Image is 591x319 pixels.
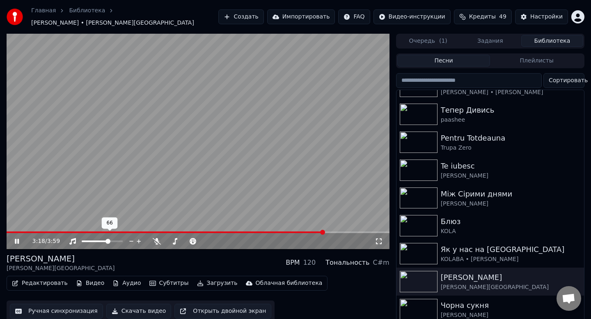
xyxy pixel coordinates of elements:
[256,279,323,287] div: Облачная библиотека
[106,304,172,319] button: Скачать видео
[109,277,144,289] button: Аудио
[31,7,56,15] a: Главная
[373,258,389,268] div: C#m
[441,216,581,227] div: Блюз
[31,19,194,27] span: [PERSON_NAME] • [PERSON_NAME][GEOGRAPHIC_DATA]
[441,244,581,255] div: Як у нас на [GEOGRAPHIC_DATA]
[441,88,581,97] div: [PERSON_NAME] • [PERSON_NAME]
[441,116,581,124] div: paashee
[397,55,490,67] button: Песни
[286,258,300,268] div: BPM
[441,272,581,283] div: [PERSON_NAME]
[7,9,23,25] img: youka
[530,13,563,21] div: Настройки
[31,7,218,27] nav: breadcrumb
[441,104,581,116] div: Тепер Дивись
[32,237,52,245] div: /
[441,300,581,311] div: Чорна сукня
[441,160,581,172] div: Te iubesc
[325,258,369,268] div: Тональность
[69,7,105,15] a: Библиотека
[521,35,583,47] button: Библиотека
[373,9,451,24] button: Видео-инструкции
[267,9,335,24] button: Импортировать
[441,172,581,180] div: [PERSON_NAME]
[194,277,241,289] button: Загрузить
[303,258,316,268] div: 120
[73,277,108,289] button: Видео
[174,304,271,319] button: Открыть двойной экран
[557,286,581,311] a: Відкритий чат
[515,9,568,24] button: Настройки
[9,277,71,289] button: Редактировать
[32,237,45,245] span: 3:18
[441,227,581,236] div: KOLA
[338,9,370,24] button: FAQ
[469,13,496,21] span: Кредиты
[102,217,118,229] div: 66
[441,188,581,200] div: Між Сірими днями
[397,35,459,47] button: Очередь
[549,76,588,85] span: Сортировать
[146,277,192,289] button: Субтитры
[454,9,512,24] button: Кредиты49
[47,237,60,245] span: 3:59
[441,200,581,208] div: [PERSON_NAME]
[499,13,506,21] span: 49
[490,55,583,67] button: Плейлисты
[441,283,581,291] div: [PERSON_NAME][GEOGRAPHIC_DATA]
[218,9,263,24] button: Создать
[441,255,581,264] div: KOLABA • [PERSON_NAME]
[441,144,581,152] div: Trupa Zero
[459,35,521,47] button: Задания
[10,304,103,319] button: Ручная синхронизация
[7,253,115,264] div: [PERSON_NAME]
[441,132,581,144] div: Pentru Totdeauna
[7,264,115,273] div: [PERSON_NAME][GEOGRAPHIC_DATA]
[439,37,447,45] span: ( 1 )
